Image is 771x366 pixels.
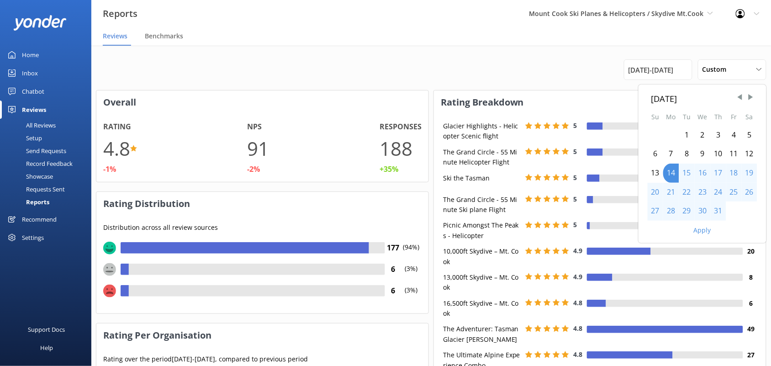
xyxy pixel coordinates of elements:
span: Reviews [103,32,127,41]
div: Picnic Amongst The Peaks - Helicopter [441,220,523,241]
div: Mon Jul 21 2025 [663,183,679,202]
div: Support Docs [28,320,65,339]
h3: Reports [103,6,137,21]
abbr: Wednesday [698,112,708,121]
span: 4.9 [574,246,583,255]
div: Send Requests [5,144,66,157]
div: Tue Jul 29 2025 [679,202,695,221]
div: Tue Jul 15 2025 [679,164,695,183]
div: Setup [5,132,42,144]
div: Sat Jul 05 2025 [742,126,757,145]
span: Previous Month [735,93,745,102]
div: Recommend [22,210,57,228]
p: (3%) [401,264,422,285]
div: Ski the Tasman [441,173,523,183]
div: Glacier Highlights - Helicopter Scenic flight [441,121,523,142]
img: yonder-white-logo.png [14,15,66,30]
div: Mon Jul 07 2025 [663,144,679,164]
h4: 49 [743,324,759,334]
div: -1% [103,164,116,175]
abbr: Saturday [746,112,753,121]
div: Fri Jul 04 2025 [726,126,742,145]
a: Requests Sent [5,183,91,196]
div: 10,000ft Skydive – Mt. Cook [441,246,523,267]
span: 5 [574,173,577,182]
span: Mount Cook Ski Planes & Helicopters / Skydive Mt.Cook [529,9,704,18]
div: -2% [248,164,260,175]
h4: 20 [743,246,759,256]
div: Home [22,46,39,64]
abbr: Sunday [652,112,660,121]
h4: 6 [385,264,401,276]
div: Reviews [22,101,46,119]
div: All Reviews [5,119,56,132]
div: Sun Jul 27 2025 [648,202,663,221]
div: Fri Jul 11 2025 [726,144,742,164]
div: Wed Jul 23 2025 [695,183,711,202]
h3: Rating Per Organisation [96,324,428,347]
div: Settings [22,228,44,247]
div: Sat Jul 26 2025 [742,183,757,202]
span: 5 [574,147,577,156]
div: The Grand Circle - 55 Minute Helicopter Flight [441,147,523,168]
h4: 6 [743,298,759,308]
span: 4.9 [574,272,583,281]
a: Showcase [5,170,91,183]
div: Chatbot [22,82,44,101]
h1: 91 [248,133,269,164]
div: Fri Jul 25 2025 [726,183,742,202]
div: The Grand Circle - 55 Minute Ski plane Flight [441,195,523,215]
abbr: Thursday [715,112,723,121]
h4: 27 [743,350,759,360]
button: Apply [694,227,711,233]
div: Help [40,339,53,357]
div: Sun Jul 06 2025 [648,144,663,164]
div: Tue Jul 01 2025 [679,126,695,145]
div: Mon Jul 28 2025 [663,202,679,221]
div: Sun Jul 13 2025 [648,164,663,183]
div: Wed Jul 02 2025 [695,126,711,145]
p: Distribution across all review sources [103,223,422,233]
span: 5 [574,195,577,203]
span: Custom [702,64,732,74]
div: Reports [5,196,49,208]
p: (3%) [401,285,422,307]
h4: 8 [743,272,759,282]
span: Benchmarks [145,32,183,41]
div: Sat Jul 12 2025 [742,144,757,164]
h4: 177 [385,242,401,254]
div: Wed Jul 30 2025 [695,202,711,221]
div: [DATE] [651,92,754,105]
h4: 6 [385,285,401,297]
div: +35% [380,164,398,175]
h4: Responses [380,121,422,133]
div: Thu Jul 03 2025 [711,126,726,145]
a: Setup [5,132,91,144]
h3: Rating Distribution [96,192,428,216]
div: Thu Jul 17 2025 [711,164,726,183]
div: Mon Jul 14 2025 [663,164,679,183]
abbr: Friday [731,112,737,121]
div: Tue Jul 22 2025 [679,183,695,202]
h1: 188 [380,133,412,164]
a: Record Feedback [5,157,91,170]
h1: 4.8 [103,133,130,164]
div: Requests Sent [5,183,65,196]
div: Showcase [5,170,53,183]
h3: Overall [96,90,428,114]
span: 4.8 [574,324,583,333]
div: Fri Jul 18 2025 [726,164,742,183]
span: [DATE] - [DATE] [628,64,674,75]
div: Thu Jul 31 2025 [711,202,726,221]
div: Sat Jul 19 2025 [742,164,757,183]
span: 4.8 [574,298,583,307]
div: Thu Jul 10 2025 [711,144,726,164]
div: Wed Jul 09 2025 [695,144,711,164]
div: Record Feedback [5,157,73,170]
div: 16,500ft Skydive – Mt. Cook [441,298,523,319]
h3: Rating Breakdown [434,90,766,114]
a: Send Requests [5,144,91,157]
abbr: Tuesday [683,112,691,121]
div: Sun Jul 20 2025 [648,183,663,202]
abbr: Monday [666,112,676,121]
